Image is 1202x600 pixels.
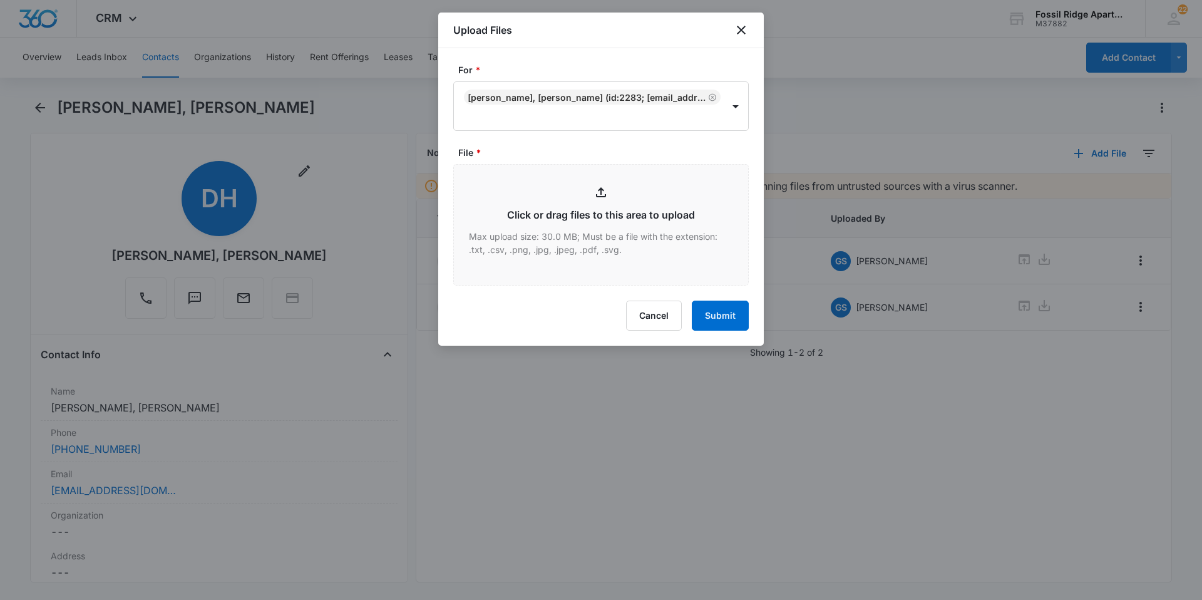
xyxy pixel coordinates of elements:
button: Submit [692,301,749,331]
button: Cancel [626,301,682,331]
h1: Upload Files [453,23,512,38]
label: For [458,63,754,76]
button: close [734,23,749,38]
div: Remove Derek Hughes, David Hughes (ID:2283; derekhughes3232@gmail.com; 7346250130) [706,93,717,101]
div: [PERSON_NAME], [PERSON_NAME] (ID:2283; [EMAIL_ADDRESS][DOMAIN_NAME]; 7346250130) [468,92,706,103]
label: File [458,146,754,159]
